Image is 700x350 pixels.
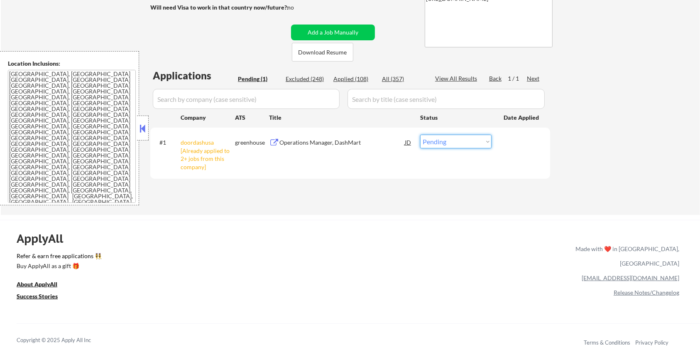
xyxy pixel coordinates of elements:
div: View All Results [435,74,480,83]
div: 1 / 1 [508,74,527,83]
a: About ApplyAll [17,280,69,291]
a: Success Stories [17,292,69,303]
div: Applied (108) [333,75,375,83]
div: Made with ❤️ in [GEOGRAPHIC_DATA], [GEOGRAPHIC_DATA] [572,242,679,271]
input: Search by title (case sensitive) [348,89,545,109]
div: JD [404,135,412,150]
div: Back [489,74,502,83]
div: no [287,3,311,12]
div: Title [269,113,412,122]
div: #1 [159,138,174,147]
a: Refer & earn free applications 👯‍♀️ [17,253,402,262]
div: Applications [153,71,235,81]
u: About ApplyAll [17,281,57,288]
div: greenhouse [235,138,269,147]
a: Release Notes/Changelog [614,289,679,296]
a: Buy ApplyAll as a gift 🎁 [17,262,100,272]
div: doordashusa [Already applied to 2+ jobs from this company] [181,138,235,171]
strong: Will need Visa to work in that country now/future?: [150,4,289,11]
input: Search by company (case sensitive) [153,89,340,109]
div: Status [420,110,492,125]
div: Pending (1) [238,75,279,83]
div: ATS [235,113,269,122]
div: Operations Manager, DashMart [279,138,405,147]
div: Copyright © 2025 Apply All Inc [17,336,112,345]
button: Add a Job Manually [291,25,375,40]
div: All (357) [382,75,423,83]
div: ApplyAll [17,232,73,246]
div: Next [527,74,540,83]
div: Excluded (248) [286,75,327,83]
button: Download Resume [292,43,353,62]
u: Success Stories [17,293,58,300]
a: Terms & Conditions [584,339,630,346]
div: Company [181,113,235,122]
div: Location Inclusions: [8,59,136,68]
a: Privacy Policy [635,339,668,346]
div: Buy ApplyAll as a gift 🎁 [17,263,100,269]
a: [EMAIL_ADDRESS][DOMAIN_NAME] [582,274,679,281]
div: Date Applied [504,113,540,122]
